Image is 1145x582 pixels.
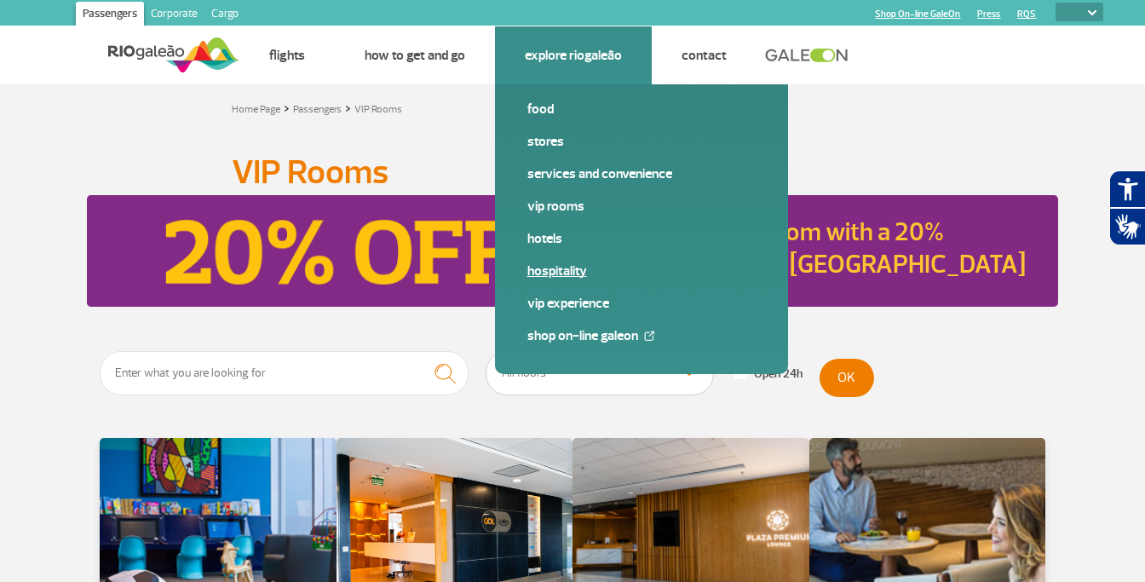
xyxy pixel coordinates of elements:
a: Food [527,100,756,118]
img: Book your VIP room with a 20% discount through GaleON [87,195,592,307]
a: Shop On-line GaleOn [875,9,960,20]
a: Shop On-line GaleOn [527,326,756,345]
a: VIP Rooms [527,197,756,216]
a: Corporate [144,2,204,29]
a: Passengers [76,2,144,29]
a: > [345,98,351,118]
a: > [284,98,290,118]
a: Home Page [232,103,280,116]
div: Plugin de acessibilidade da Hand Talk. [1109,170,1145,245]
button: Abrir recursos assistivos. [1109,170,1145,208]
label: Open 24h [734,366,803,382]
a: VIP Rooms [354,103,402,116]
a: Press [977,9,1000,20]
a: Stores [527,132,756,151]
a: Passengers [293,103,342,116]
a: RQS [1017,9,1036,20]
h1: VIP Rooms [232,158,913,187]
a: Explore RIOgaleão [525,47,622,64]
a: VIP Experience [527,294,756,313]
img: External Link Icon [644,331,654,341]
button: OK [820,359,874,397]
a: Hospitality [527,262,756,280]
a: How to get and go [365,47,465,64]
a: Book your VIP room with a 20% discount through [GEOGRAPHIC_DATA] [603,216,1026,280]
input: Enter what you are looking for [100,351,469,395]
a: Flights [269,47,305,64]
a: Services and Convenience [527,164,756,183]
button: Abrir tradutor de língua de sinais. [1109,208,1145,245]
a: Contact [682,47,727,64]
a: Cargo [204,2,245,29]
a: Hotels [527,229,756,248]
